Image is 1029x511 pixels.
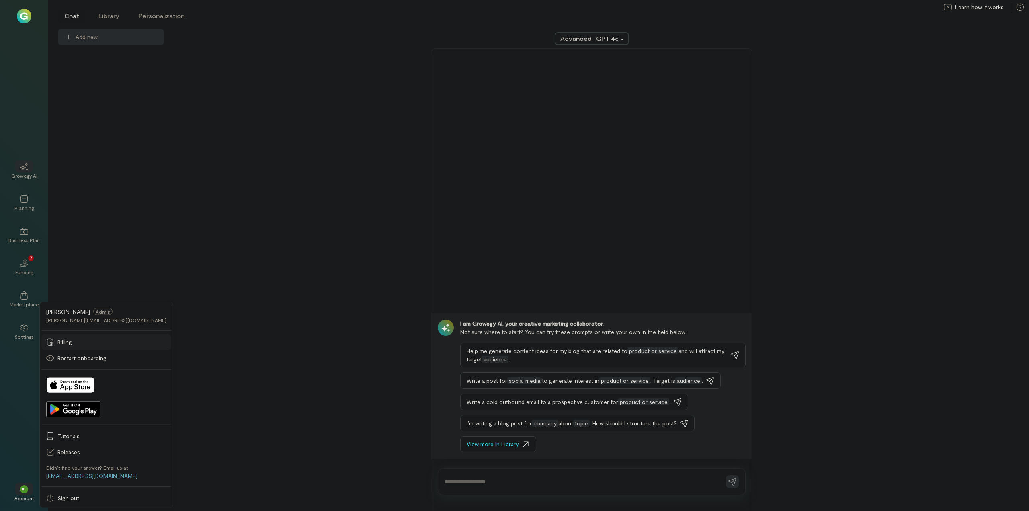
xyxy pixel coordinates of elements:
a: Growegy AI [10,156,39,185]
div: Funding [15,269,33,275]
div: Business Plan [8,237,40,243]
a: Billing [41,334,171,350]
span: product or service [618,398,669,405]
li: Personalization [132,10,191,23]
li: Chat [58,10,86,23]
span: I’m writing a blog post for [467,420,532,427]
span: . [508,356,510,363]
div: Planning [14,205,34,211]
div: Not sure where to start? You can try these prompts or write your own in the field below. [460,328,746,336]
span: Add new [76,33,158,41]
span: Tutorials [57,432,166,440]
span: . [702,377,703,384]
a: Funding [10,253,39,282]
button: I’m writing a blog post forcompanyabouttopic. How should I structure the post? [460,415,695,431]
img: Download on App Store [46,377,94,393]
span: audience [482,356,508,363]
button: Help me generate content ideas for my blog that are related toproduct or serviceand will attract ... [460,343,746,367]
span: about [558,420,573,427]
div: Account [14,495,34,501]
span: View more in Library [467,440,519,448]
span: audience [675,377,702,384]
a: Settings [10,317,39,346]
a: Sign out [41,490,171,506]
a: [EMAIL_ADDRESS][DOMAIN_NAME] [46,472,137,479]
span: . Target is [650,377,675,384]
span: Write a post for [467,377,507,384]
li: Library [92,10,126,23]
div: Marketplace [10,301,39,308]
button: View more in Library [460,436,536,452]
span: Write a cold outbound email to a prospective customer for [467,398,618,405]
span: product or service [599,377,650,384]
a: Releases [41,444,171,460]
span: [PERSON_NAME] [46,308,90,315]
span: Admin [93,308,113,315]
a: Business Plan [10,221,39,250]
a: Tutorials [41,428,171,444]
span: . How should I structure the post? [590,420,677,427]
button: Write a post forsocial mediato generate interest inproduct or service. Target isaudience. [460,372,721,389]
span: Help me generate content ideas for my blog that are related to [467,347,627,354]
div: Advanced · GPT‑4o [560,35,618,43]
span: Learn how it works [955,3,1004,11]
span: to generate interest in [542,377,599,384]
button: Write a cold outbound email to a prospective customer forproduct or service. [460,394,688,410]
div: Growegy AI [11,172,37,179]
span: 7 [30,254,33,261]
span: Billing [57,338,166,346]
a: Planning [10,189,39,218]
div: I am Growegy AI, your creative marketing collaborator. [460,320,746,328]
span: . [669,398,670,405]
span: Restart onboarding [57,354,166,362]
span: Releases [57,448,166,456]
div: Didn’t find your answer? Email us at [46,464,128,471]
span: company [532,420,558,427]
a: Marketplace [10,285,39,314]
a: Restart onboarding [41,350,171,366]
span: social media [507,377,542,384]
div: Settings [15,333,34,340]
span: product or service [627,347,678,354]
span: Sign out [57,494,166,502]
span: topic [573,420,590,427]
div: [PERSON_NAME][EMAIL_ADDRESS][DOMAIN_NAME] [46,317,166,323]
img: Get it on Google Play [46,401,100,417]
